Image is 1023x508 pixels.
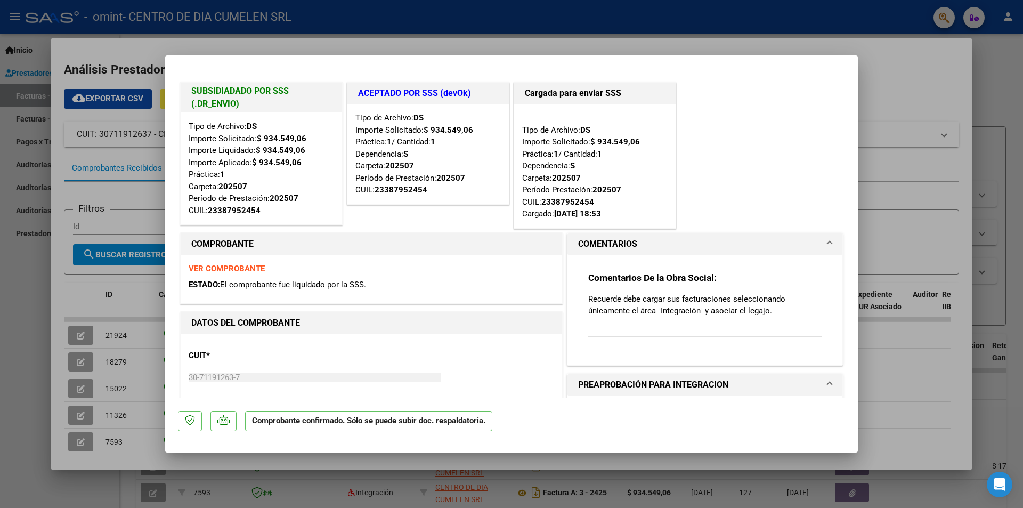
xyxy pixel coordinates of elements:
div: 23387952454 [541,196,594,208]
h1: SUBSIDIADADO POR SSS (.DR_ENVIO) [191,85,331,110]
strong: 202507 [552,173,581,183]
p: Comprobante confirmado. Sólo se puede subir doc. respaldatoria. [245,411,492,432]
p: Recuerde debe cargar sus facturaciones seleccionando únicamente el área "Integración" y asociar e... [588,293,822,317]
strong: DATOS DEL COMPROBANTE [191,318,300,328]
strong: Comentarios De la Obra Social: [588,272,717,283]
strong: 1 [554,149,558,159]
strong: DS [580,125,590,135]
strong: $ 934.549,06 [424,125,473,135]
mat-expansion-panel-header: COMENTARIOS [567,233,842,255]
p: CUIT [189,350,298,362]
strong: S [570,161,575,171]
strong: 202507 [592,185,621,195]
span: ESTADO: [189,280,220,289]
h1: COMENTARIOS [578,238,637,251]
div: Tipo de Archivo: Importe Solicitado: Importe Liquidado: Importe Aplicado: Práctica: Carpeta: Perí... [189,120,334,216]
span: El comprobante fue liquidado por la SSS. [220,280,366,289]
strong: 1 [431,137,435,147]
strong: $ 934.549,06 [256,146,305,155]
strong: 202507 [436,173,465,183]
div: Open Intercom Messenger [987,472,1012,497]
h1: ACEPTADO POR SSS (devOk) [358,87,498,100]
div: COMENTARIOS [567,255,842,365]
strong: 202507 [385,161,414,171]
h1: Cargada para enviar SSS [525,87,665,100]
strong: 202507 [270,193,298,203]
strong: 202507 [218,182,247,191]
strong: $ 934.549,06 [257,134,306,143]
strong: 1 [220,170,225,179]
strong: S [403,149,408,159]
strong: $ 934.549,06 [590,137,640,147]
strong: 1 [387,137,392,147]
strong: COMPROBANTE [191,239,254,249]
div: 23387952454 [375,184,427,196]
div: 23387952454 [208,205,261,217]
div: Tipo de Archivo: Importe Solicitado: Práctica: / Cantidad: Dependencia: Carpeta: Período de Prest... [355,112,501,196]
strong: 1 [597,149,602,159]
strong: [DATE] 18:53 [554,209,601,219]
strong: $ 934.549,06 [252,158,302,167]
mat-expansion-panel-header: PREAPROBACIÓN PARA INTEGRACION [567,374,842,396]
a: VER COMPROBANTE [189,264,265,273]
h1: PREAPROBACIÓN PARA INTEGRACION [578,378,728,391]
div: Tipo de Archivo: Importe Solicitado: Práctica: / Cantidad: Dependencia: Carpeta: Período Prestaci... [522,112,668,220]
strong: DS [413,113,424,123]
strong: DS [247,122,257,131]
